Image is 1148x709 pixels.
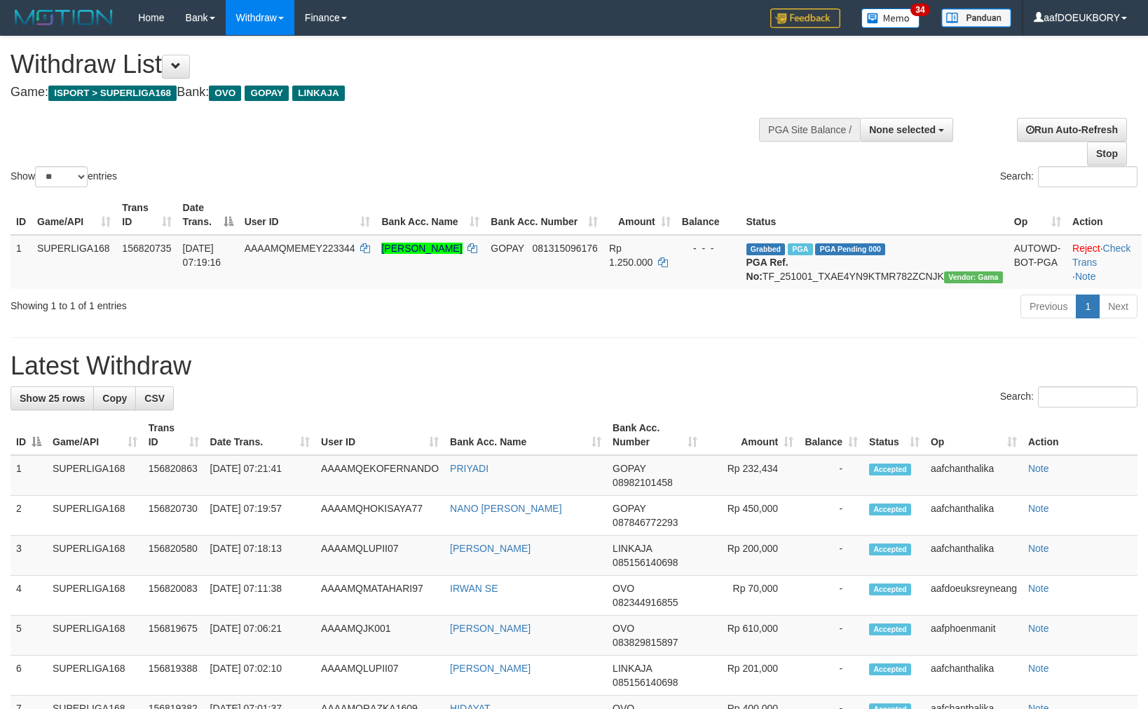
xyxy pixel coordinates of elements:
a: [PERSON_NAME] [450,623,531,634]
span: Accepted [869,583,911,595]
td: 2 [11,496,47,536]
img: MOTION_logo.png [11,7,117,28]
h1: Withdraw List [11,50,751,79]
td: aafdoeuksreyneang [925,576,1023,616]
span: GOPAY [245,86,289,101]
th: User ID: activate to sort column ascending [239,195,376,235]
span: Copy 082344916855 to clipboard [613,597,678,608]
td: aafchanthalika [925,455,1023,496]
span: Copy 085156140698 to clipboard [613,677,678,688]
td: Rp 232,434 [703,455,799,496]
td: aafchanthalika [925,536,1023,576]
td: 156819675 [143,616,205,656]
td: AAAAMQJK001 [315,616,444,656]
span: Show 25 rows [20,393,85,404]
input: Search: [1038,166,1137,187]
td: [DATE] 07:21:41 [205,455,315,496]
label: Search: [1000,386,1137,407]
a: Previous [1020,295,1077,318]
th: Action [1067,195,1142,235]
td: Rp 201,000 [703,656,799,696]
td: SUPERLIGA168 [47,496,143,536]
img: Feedback.jpg [770,8,840,28]
td: 6 [11,656,47,696]
td: - [799,496,863,536]
label: Search: [1000,166,1137,187]
th: Date Trans.: activate to sort column descending [177,195,239,235]
th: ID [11,195,32,235]
button: None selected [860,118,953,142]
a: Note [1028,583,1049,594]
a: Next [1099,295,1137,318]
div: Showing 1 to 1 of 1 entries [11,293,468,313]
td: SUPERLIGA168 [32,235,116,289]
td: [DATE] 07:11:38 [205,576,315,616]
span: PGA Pending [815,243,885,255]
th: Op: activate to sort column ascending [925,415,1023,455]
span: None selected [869,124,936,135]
td: - [799,455,863,496]
td: [DATE] 07:18:13 [205,536,315,576]
td: Rp 450,000 [703,496,799,536]
td: - [799,536,863,576]
span: Accepted [869,623,911,635]
span: GOPAY [491,243,524,254]
span: [DATE] 07:19:16 [183,243,221,268]
select: Showentries [35,166,88,187]
span: OVO [613,583,634,594]
td: aafphoenmanit [925,616,1023,656]
a: Note [1028,503,1049,514]
span: Copy 083829815897 to clipboard [613,637,678,648]
h4: Game: Bank: [11,86,751,100]
span: OVO [613,623,634,634]
td: Rp 70,000 [703,576,799,616]
a: [PERSON_NAME] [381,243,462,254]
a: Note [1028,623,1049,634]
span: 34 [910,4,929,16]
td: SUPERLIGA168 [47,455,143,496]
a: IRWAN SE [450,583,498,594]
span: Copy 081315096176 to clipboard [532,243,597,254]
div: PGA Site Balance / [759,118,860,142]
a: Run Auto-Refresh [1017,118,1127,142]
td: - [799,656,863,696]
th: Balance [676,195,741,235]
span: Copy [102,393,127,404]
a: Show 25 rows [11,386,94,410]
td: SUPERLIGA168 [47,616,143,656]
span: CSV [144,393,165,404]
span: 156820735 [122,243,171,254]
td: 1 [11,235,32,289]
b: PGA Ref. No: [746,257,788,282]
a: Copy [93,386,136,410]
th: ID: activate to sort column descending [11,415,47,455]
td: 156820580 [143,536,205,576]
img: Button%20Memo.svg [861,8,920,28]
a: Check Trans [1072,243,1130,268]
th: Trans ID: activate to sort column ascending [116,195,177,235]
td: AAAAMQLUPII07 [315,536,444,576]
div: - - - [682,241,735,255]
td: [DATE] 07:06:21 [205,616,315,656]
a: NANO [PERSON_NAME] [450,503,561,514]
span: Rp 1.250.000 [609,243,652,268]
a: [PERSON_NAME] [450,543,531,554]
th: Status [741,195,1009,235]
span: Marked by aafphoenmanit [788,243,812,255]
a: CSV [135,386,174,410]
span: Vendor URL: https://trx31.1velocity.biz [944,271,1003,283]
th: User ID: activate to sort column ascending [315,415,444,455]
span: Accepted [869,504,911,515]
td: - [799,576,863,616]
a: Note [1028,543,1049,554]
td: AUTOWD-BOT-PGA [1009,235,1067,289]
th: Op: activate to sort column ascending [1009,195,1067,235]
th: Amount: activate to sort column ascending [603,195,676,235]
label: Show entries [11,166,117,187]
th: Date Trans.: activate to sort column ascending [205,415,315,455]
span: Copy 085156140698 to clipboard [613,557,678,568]
td: [DATE] 07:02:10 [205,656,315,696]
a: 1 [1076,295,1100,318]
a: PRIYADI [450,463,488,474]
img: panduan.png [941,8,1011,27]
